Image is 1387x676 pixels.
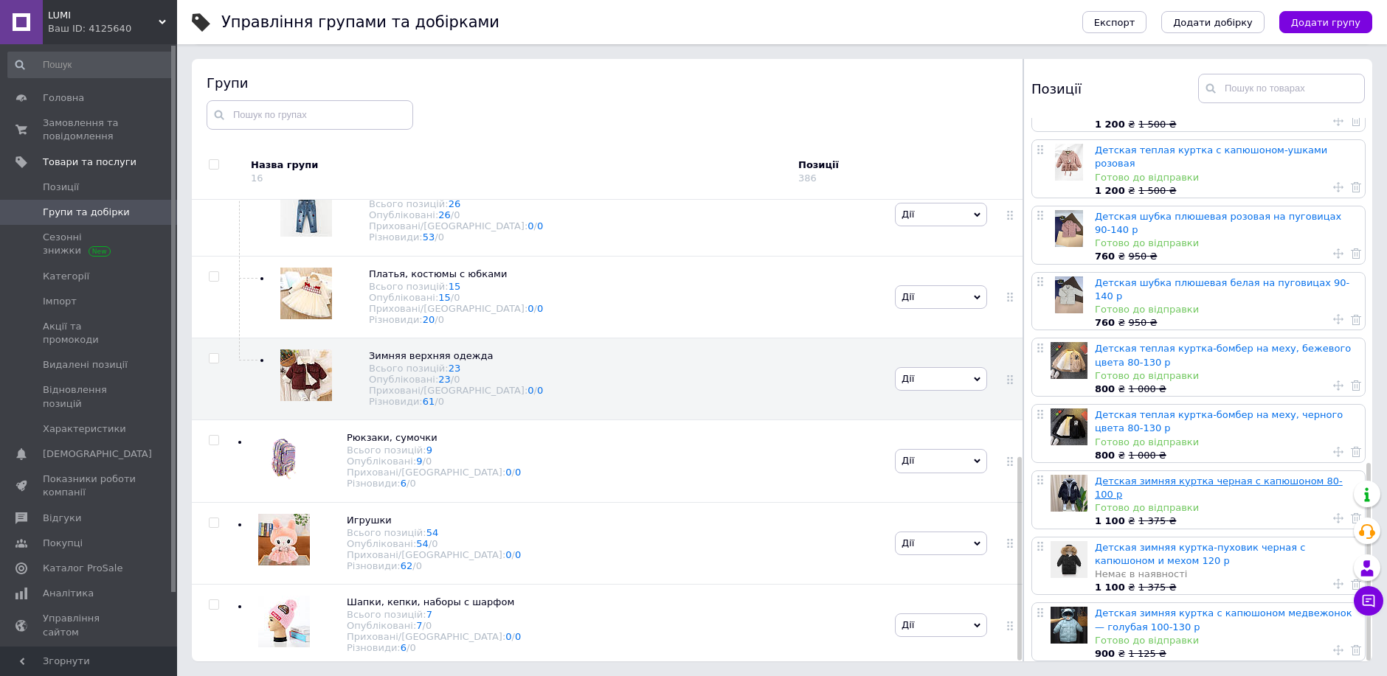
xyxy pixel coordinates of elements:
span: 950 ₴ [1128,251,1157,262]
span: / [435,314,444,325]
span: Позиції [43,181,79,194]
span: 1 000 ₴ [1128,450,1166,461]
b: 760 [1095,251,1115,262]
span: ₴ [1095,251,1128,262]
b: 1 100 [1095,582,1125,593]
span: Додати добірку [1173,17,1253,28]
div: 0 [409,478,415,489]
b: 1 100 [1095,515,1125,526]
a: 15 [438,292,451,303]
span: / [429,538,438,549]
div: 0 [438,396,444,407]
span: ₴ [1095,317,1128,328]
a: Видалити товар [1351,511,1361,524]
span: Імпорт [43,295,77,308]
a: Детская теплая куртка-бомбер на меху, бежевого цвета 80-130 р [1095,343,1351,367]
a: Детская зимняя куртка с капюшоном медвежонок — голубая 100-130 р [1095,607,1352,632]
div: Різновиди: [347,560,521,571]
div: 0 [454,374,460,385]
div: Приховані/[GEOGRAPHIC_DATA]: [369,385,543,396]
a: Детская шубка плюшевая розовая на пуговицах 90-140 р [1095,211,1341,235]
div: Готово до відправки [1095,369,1357,383]
a: 0 [515,631,521,642]
div: Опубліковані: [347,456,521,467]
div: Опубліковані: [369,292,543,303]
div: Готово до відправки [1095,171,1357,184]
a: Видалити товар [1351,114,1361,128]
a: 0 [515,549,521,560]
span: Дії [902,537,914,548]
span: Відгуки [43,512,81,525]
a: 0 [505,631,511,642]
span: / [451,209,460,220]
div: Позиції [1031,74,1198,103]
span: Дії [902,209,914,220]
a: 6 [401,478,407,489]
span: Замовлення та повідомлення [43,116,136,143]
a: 23 [438,374,451,385]
span: Покупці [43,537,83,550]
div: Всього позицій: [347,445,521,456]
div: Приховані/[GEOGRAPHIC_DATA]: [369,220,543,231]
img: Игрушки [258,514,310,565]
a: Детская зимняя куртка-пуховик черная с капюшоном и мехом 120 р [1095,542,1305,566]
span: Рюкзаки, сумочки [347,432,437,443]
span: Каталог ProSale [43,562,122,575]
span: / [512,631,522,642]
div: 0 [438,314,444,325]
img: Шапки, кепки, наборы с шарфом [258,596,310,647]
a: 15 [449,281,461,292]
span: Игрушки [347,515,392,526]
a: 20 [423,314,435,325]
div: Приховані/[GEOGRAPHIC_DATA]: [369,303,543,314]
div: Всього позицій: [347,527,521,538]
a: 9 [426,445,432,456]
button: Експорт [1082,11,1147,33]
a: 0 [515,467,521,478]
span: 1 000 ₴ [1128,383,1166,394]
button: Додати добірку [1161,11,1265,33]
span: / [423,456,432,467]
a: Видалити товар [1351,577,1361,590]
span: / [512,467,522,478]
div: 0 [454,209,460,220]
span: Товари та послуги [43,156,136,169]
span: / [451,374,460,385]
span: / [534,303,544,314]
img: Рюкзаки, сумочки [265,431,303,482]
b: 800 [1095,450,1115,461]
img: Зимняя верхняя одежда [280,349,332,401]
span: Додати групу [1291,17,1360,28]
div: 0 [454,292,460,303]
div: 0 [432,538,437,549]
div: Приховані/[GEOGRAPHIC_DATA]: [347,467,521,478]
span: Дії [902,291,914,302]
input: Пошук по групах [207,100,413,130]
a: 23 [449,363,461,374]
a: 0 [528,303,533,314]
button: Чат з покупцем [1354,586,1383,616]
div: Ваш ID: 4125640 [48,22,177,35]
a: Детская шубка плюшевая белая на пуговицах 90-140 р [1095,277,1349,302]
a: Видалити товар [1351,246,1361,259]
span: Аналітика [43,587,94,600]
h1: Управління групами та добірками [221,13,499,31]
span: / [412,560,422,571]
span: [DEMOGRAPHIC_DATA] [43,447,152,461]
a: 62 [401,560,413,571]
span: Дії [902,619,914,630]
div: 0 [426,620,432,631]
a: Видалити товар [1351,644,1361,657]
span: Головна [43,91,84,105]
a: Видалити товар [1351,313,1361,326]
div: Всього позицій: [369,198,543,209]
a: 26 [449,198,461,209]
input: Пошук по товарах [1198,74,1365,103]
span: 1 500 ₴ [1138,185,1176,196]
span: Сезонні знижки [43,231,136,257]
div: Різновиди: [347,642,521,653]
a: Видалити товар [1351,379,1361,392]
div: Позиції [798,158,924,172]
a: 0 [528,385,533,396]
input: Пошук [7,52,174,78]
